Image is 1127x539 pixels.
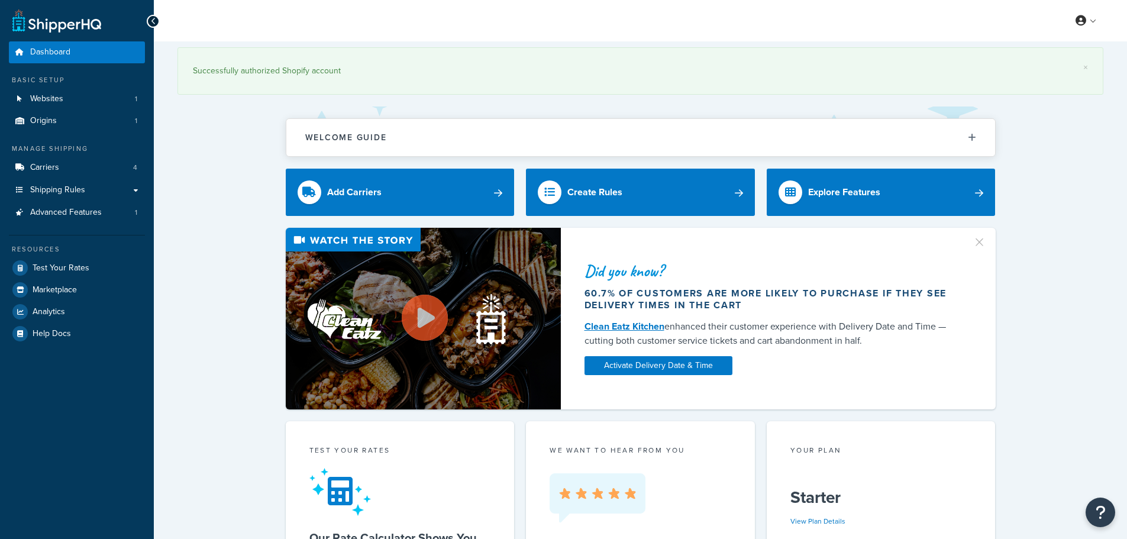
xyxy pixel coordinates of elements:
[550,445,731,456] p: we want to hear from you
[9,323,145,344] a: Help Docs
[808,184,880,201] div: Explore Features
[790,488,972,507] h5: Starter
[767,169,996,216] a: Explore Features
[133,163,137,173] span: 4
[585,319,958,348] div: enhanced their customer experience with Delivery Date and Time — cutting both customer service ti...
[193,63,1088,79] div: Successfully authorized Shopify account
[9,88,145,110] li: Websites
[9,157,145,179] a: Carriers4
[9,301,145,322] a: Analytics
[790,516,845,527] a: View Plan Details
[585,356,732,375] a: Activate Delivery Date & Time
[9,110,145,132] a: Origins1
[9,157,145,179] li: Carriers
[135,94,137,104] span: 1
[9,75,145,85] div: Basic Setup
[585,263,958,279] div: Did you know?
[286,169,515,216] a: Add Carriers
[309,445,491,459] div: Test your rates
[9,257,145,279] a: Test Your Rates
[9,202,145,224] li: Advanced Features
[30,116,57,126] span: Origins
[30,94,63,104] span: Websites
[9,41,145,63] a: Dashboard
[305,133,387,142] h2: Welcome Guide
[135,208,137,218] span: 1
[585,288,958,311] div: 60.7% of customers are more likely to purchase if they see delivery times in the cart
[286,119,995,156] button: Welcome Guide
[9,179,145,201] a: Shipping Rules
[327,184,382,201] div: Add Carriers
[1086,498,1115,527] button: Open Resource Center
[33,263,89,273] span: Test Your Rates
[9,110,145,132] li: Origins
[526,169,755,216] a: Create Rules
[9,144,145,154] div: Manage Shipping
[135,116,137,126] span: 1
[33,329,71,339] span: Help Docs
[1083,63,1088,72] a: ×
[567,184,622,201] div: Create Rules
[9,279,145,301] a: Marketplace
[30,47,70,57] span: Dashboard
[30,185,85,195] span: Shipping Rules
[9,88,145,110] a: Websites1
[790,445,972,459] div: Your Plan
[30,208,102,218] span: Advanced Features
[9,244,145,254] div: Resources
[9,202,145,224] a: Advanced Features1
[33,285,77,295] span: Marketplace
[33,307,65,317] span: Analytics
[286,228,561,409] img: Video thumbnail
[30,163,59,173] span: Carriers
[585,319,664,333] a: Clean Eatz Kitchen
